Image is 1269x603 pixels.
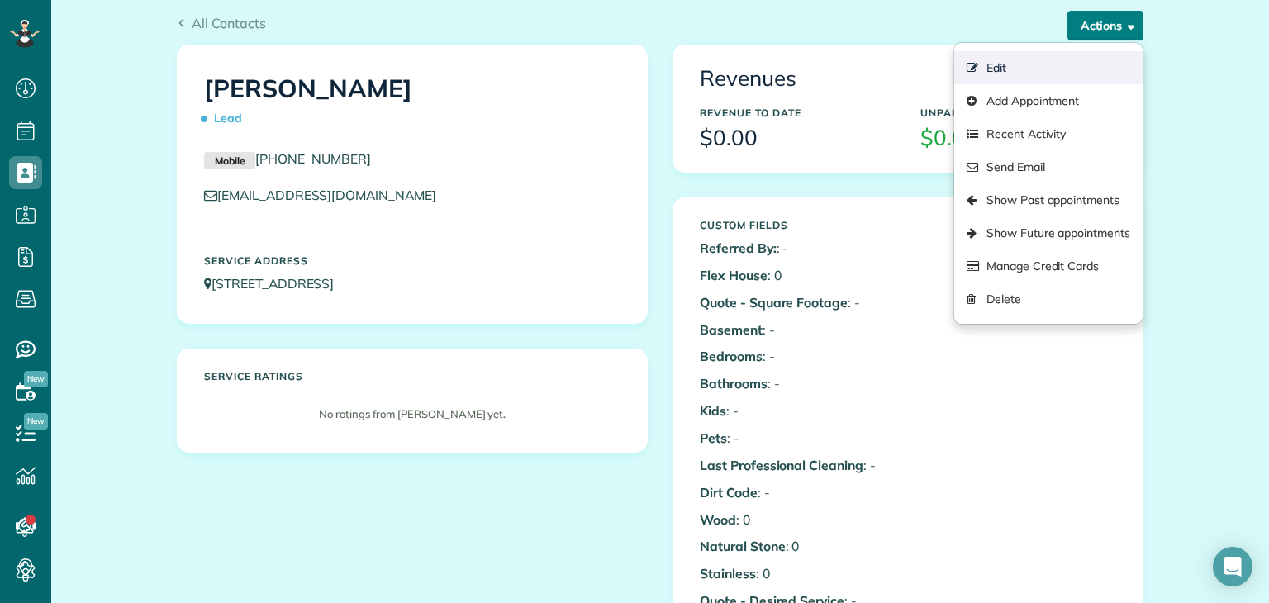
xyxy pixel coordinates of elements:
[24,413,48,430] span: New
[700,374,896,393] p: : -
[700,267,768,283] b: Flex House
[204,255,620,266] h5: Service Address
[700,294,848,311] b: Quote - Square Footage
[212,406,612,422] p: No ratings from [PERSON_NAME] yet.
[177,13,266,33] a: All Contacts
[920,126,1116,150] h3: $0.00
[954,117,1143,150] a: Recent Activity
[954,84,1143,117] a: Add Appointment
[954,249,1143,283] a: Manage Credit Cards
[204,150,371,167] a: Mobile[PHONE_NUMBER]
[1067,11,1143,40] button: Actions
[700,429,896,448] p: : -
[700,538,786,554] b: Natural Stone
[700,67,1116,91] h3: Revenues
[700,347,896,366] p: : -
[700,321,763,338] b: Basement
[700,537,896,556] p: : 0
[204,275,349,292] a: [STREET_ADDRESS]
[700,266,896,285] p: : 0
[700,375,768,392] b: Bathrooms
[954,283,1143,316] a: Delete
[954,150,1143,183] a: Send Email
[700,401,896,420] p: : -
[204,104,249,133] span: Lead
[24,371,48,387] span: New
[204,371,620,382] h5: Service ratings
[700,348,763,364] b: Bedrooms
[700,456,896,475] p: : -
[192,15,266,31] span: All Contacts
[204,75,620,133] h1: [PERSON_NAME]
[954,183,1143,216] a: Show Past appointments
[700,484,758,501] b: Dirt Code
[204,187,452,203] a: [EMAIL_ADDRESS][DOMAIN_NAME]
[700,107,896,118] h5: Revenue to Date
[954,216,1143,249] a: Show Future appointments
[700,564,896,583] p: : 0
[700,320,896,339] p: : -
[700,457,863,473] b: Last Professional Cleaning
[700,240,777,256] b: Referred By:
[700,402,726,419] b: Kids
[700,293,896,312] p: : -
[700,220,896,230] h5: Custom Fields
[954,51,1143,84] a: Edit
[920,107,1116,118] h5: Unpaid Balance
[700,565,756,582] b: Stainless
[700,430,727,446] b: Pets
[700,483,896,502] p: : -
[204,152,255,170] small: Mobile
[700,510,896,529] p: : 0
[700,126,896,150] h3: $0.00
[700,511,736,528] b: Wood
[1213,547,1252,586] div: Open Intercom Messenger
[700,239,896,258] p: : -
